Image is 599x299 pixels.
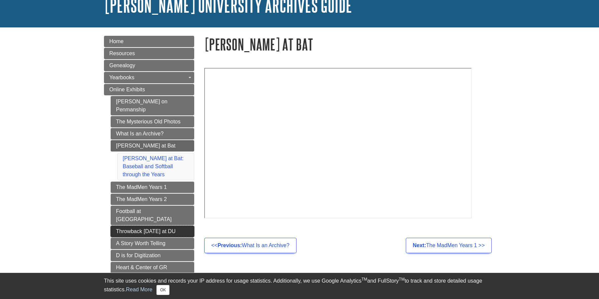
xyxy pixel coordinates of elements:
[399,277,404,282] sup: TM
[111,206,194,225] a: Football at [GEOGRAPHIC_DATA]
[361,277,367,282] sup: TM
[123,156,184,177] a: [PERSON_NAME] at Bat: Baseball and Softball through the Years
[111,194,194,205] a: The MadMen Years 2
[218,242,242,248] strong: Previous:
[104,84,194,95] a: Online Exhibits
[111,250,194,261] a: D is for Digitization
[111,262,194,273] a: Heart & Center of GR
[109,75,134,80] span: Yearbooks
[109,38,124,44] span: Home
[111,140,194,152] a: [PERSON_NAME] at Bat
[104,72,194,83] a: Yearbooks
[413,242,426,248] strong: Next:
[111,96,194,115] a: [PERSON_NAME] on Penmanship
[111,238,194,249] a: A Story Worth Telling
[111,226,194,237] a: Throwback [DATE] at DU
[104,36,194,47] a: Home
[204,36,495,53] h1: [PERSON_NAME] at Bat
[111,116,194,127] a: The Mysterious Old Photos
[111,128,194,139] a: What Is an Archive?
[104,48,194,59] a: Resources
[104,36,194,273] div: Guide Page Menu
[126,287,152,292] a: Read More
[104,277,495,295] div: This site uses cookies and records your IP address for usage statistics. Additionally, we use Goo...
[406,238,492,253] a: Next:The MadMen Years 1 >>
[156,285,169,295] button: Close
[109,51,135,56] span: Resources
[111,182,194,193] a: The MadMen Years 1
[104,60,194,71] a: Genealogy
[109,87,145,92] span: Online Exhibits
[109,63,135,68] span: Genealogy
[204,238,296,253] a: <<Previous:What Is an Archive?
[204,68,472,218] iframe: Video: Davenport at Bat: Baseball and Softball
